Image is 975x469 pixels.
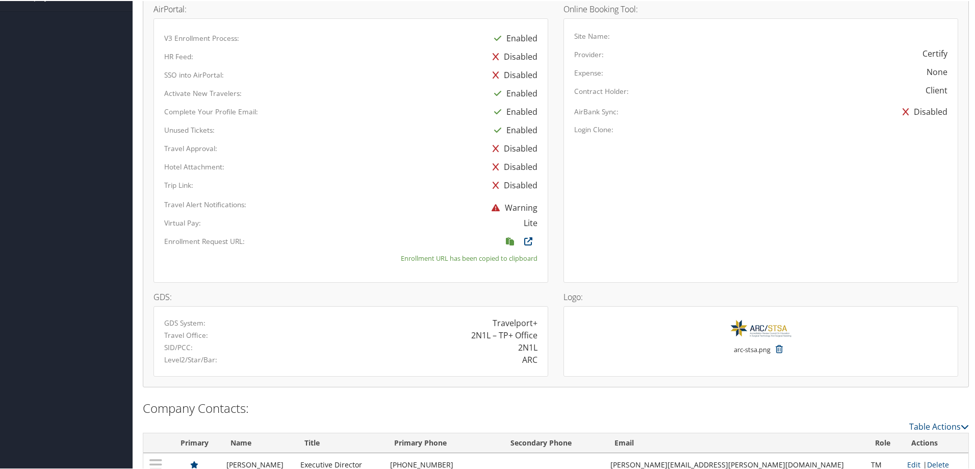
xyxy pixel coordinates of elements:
label: Travel Alert Notifications: [164,199,246,209]
a: Delete [927,459,949,468]
label: Trip Link: [164,179,193,189]
small: arc-stsa.png [734,344,771,363]
th: Role [866,432,902,452]
div: None [927,65,947,77]
label: Contract Holder: [574,85,629,95]
label: Expense: [574,67,603,77]
th: Secondary Phone [501,432,605,452]
div: Client [926,83,947,95]
div: Enabled [489,28,537,46]
div: Disabled [487,138,537,157]
label: Travel Office: [164,329,208,339]
label: HR Feed: [164,51,193,61]
label: SID/PCC: [164,341,193,352]
div: 2N1L [518,340,537,353]
div: 2N1L – TP+ Office [471,328,537,340]
div: Enabled [489,102,537,120]
label: Virtual Pay: [164,217,201,227]
label: GDS System: [164,317,206,327]
div: Disabled [897,102,947,120]
th: Actions [902,432,968,452]
div: Travelport+ [493,316,537,328]
label: Hotel Attachment: [164,161,224,171]
label: Site Name: [574,30,610,40]
div: Enabled [489,120,537,138]
h4: Logo: [563,292,958,300]
div: Lite [524,216,537,228]
div: Disabled [487,157,537,175]
a: Edit [907,459,920,468]
label: Activate New Travelers: [164,87,242,97]
label: Unused Tickets: [164,124,215,134]
small: Enrollment URL has been copied to clipboard [401,253,537,262]
label: Provider: [574,48,604,59]
div: Certify [922,46,947,59]
label: SSO into AirPortal: [164,69,224,79]
h4: GDS: [153,292,548,300]
div: Disabled [487,65,537,83]
h2: Company Contacts: [143,399,969,416]
label: V3 Enrollment Process: [164,32,239,42]
a: Table Actions [909,420,969,431]
th: Primary [168,432,221,452]
span: Warning [486,201,537,212]
img: arc-stsa.png [729,316,793,339]
label: Level2/Star/Bar: [164,354,217,364]
label: AirBank Sync: [574,106,619,116]
h4: Online Booking Tool: [563,4,958,12]
div: Enabled [489,83,537,102]
th: Name [221,432,295,452]
th: Primary Phone [385,432,501,452]
label: Enrollment Request URL: [164,235,245,245]
label: Complete Your Profile Email: [164,106,258,116]
th: Title [295,432,385,452]
div: ARC [522,353,537,365]
label: Travel Approval: [164,142,217,153]
div: Disabled [487,46,537,65]
div: Disabled [487,175,537,193]
th: Email [605,432,866,452]
h4: AirPortal: [153,4,548,12]
label: Login Clone: [574,124,613,134]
